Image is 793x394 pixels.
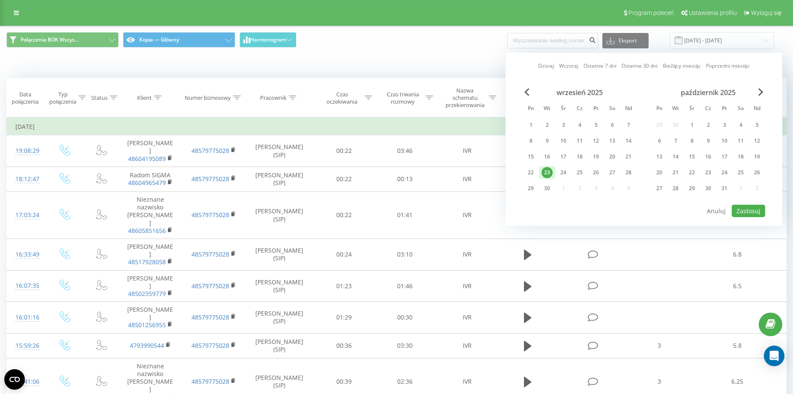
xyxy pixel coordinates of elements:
[128,155,166,163] a: 48604195089
[651,182,667,195] div: pon 27 paź 2025
[128,321,166,329] a: 48501256955
[667,166,684,179] div: wt 21 paź 2025
[245,302,314,334] td: [PERSON_NAME] (SIP)
[558,151,569,162] div: 17
[539,119,555,131] div: wt 2 wrz 2025
[15,207,37,224] div: 17:03:24
[623,135,634,146] div: 14
[119,192,182,239] td: Nieznane nazwisko [PERSON_NAME]
[541,103,554,116] abbr: wtorek
[735,135,746,146] div: 11
[128,290,166,298] a: 48502359779
[435,167,499,191] td: IVR
[716,119,733,131] div: pt 3 paź 2025
[525,151,536,162] div: 15
[542,183,553,194] div: 30
[314,192,374,239] td: 00:22
[702,205,730,217] button: Anuluj
[123,32,235,48] button: Kopia — Główny
[525,135,536,146] div: 8
[684,182,700,195] div: śr 29 paź 2025
[719,167,730,178] div: 24
[192,377,229,385] a: 48579775028
[651,166,667,179] div: pon 20 paź 2025
[555,119,572,131] div: śr 3 wrz 2025
[572,166,588,179] div: czw 25 wrz 2025
[314,135,374,167] td: 00:22
[751,103,763,116] abbr: niedziela
[686,135,697,146] div: 8
[703,167,714,178] div: 23
[749,150,765,163] div: ndz 19 paź 2025
[623,167,634,178] div: 28
[684,166,700,179] div: śr 22 paź 2025
[524,103,537,116] abbr: poniedziałek
[523,119,539,131] div: pon 1 wrz 2025
[686,119,697,131] div: 1
[606,103,619,116] abbr: sobota
[651,150,667,163] div: pon 13 paź 2025
[128,179,166,187] a: 48604965479
[684,134,700,147] div: śr 8 paź 2025
[245,333,314,358] td: [PERSON_NAME] (SIP)
[684,150,700,163] div: śr 15 paź 2025
[192,282,229,290] a: 48579775028
[607,167,618,178] div: 27
[703,135,714,146] div: 9
[7,118,787,135] td: [DATE]
[374,135,435,167] td: 03:46
[374,192,435,239] td: 01:41
[590,167,601,178] div: 26
[667,134,684,147] div: wt 7 paź 2025
[245,135,314,167] td: [PERSON_NAME] (SIP)
[623,151,634,162] div: 21
[314,270,374,302] td: 01:23
[654,183,665,194] div: 27
[623,119,634,131] div: 7
[733,134,749,147] div: sob 11 paź 2025
[700,134,716,147] div: czw 9 paź 2025
[539,134,555,147] div: wt 9 wrz 2025
[735,151,746,162] div: 18
[620,134,637,147] div: ndz 14 wrz 2025
[716,182,733,195] div: pt 31 paź 2025
[128,258,166,266] a: 48517928058
[716,134,733,147] div: pt 10 paź 2025
[374,239,435,270] td: 03:10
[703,183,714,194] div: 30
[555,134,572,147] div: śr 10 wrz 2025
[751,151,763,162] div: 19
[137,94,152,101] div: Klient
[607,151,618,162] div: 20
[130,341,164,349] a: 4793990544
[688,333,786,358] td: 5.8
[538,62,554,70] a: Dzisiaj
[653,103,666,116] abbr: poniedziałek
[733,119,749,131] div: sob 4 paź 2025
[654,151,665,162] div: 13
[558,135,569,146] div: 10
[703,119,714,131] div: 2
[670,167,681,178] div: 21
[686,183,697,194] div: 29
[192,341,229,349] a: 48579775028
[700,166,716,179] div: czw 23 paź 2025
[524,88,530,96] span: Previous Month
[525,167,536,178] div: 22
[688,239,786,270] td: 6.8
[764,346,784,366] div: Open Intercom Messenger
[667,150,684,163] div: wt 14 paź 2025
[558,167,569,178] div: 24
[542,151,553,162] div: 16
[590,151,601,162] div: 19
[4,369,25,390] button: Open CMP widget
[620,119,637,131] div: ndz 7 wrz 2025
[245,239,314,270] td: [PERSON_NAME] (SIP)
[555,166,572,179] div: śr 24 wrz 2025
[700,150,716,163] div: czw 16 paź 2025
[443,87,487,109] div: Nazwa schematu przekierowania
[732,205,765,217] button: Zastosuj
[245,192,314,239] td: [PERSON_NAME] (SIP)
[628,9,674,16] span: Program poleceń
[588,150,604,163] div: pt 19 wrz 2025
